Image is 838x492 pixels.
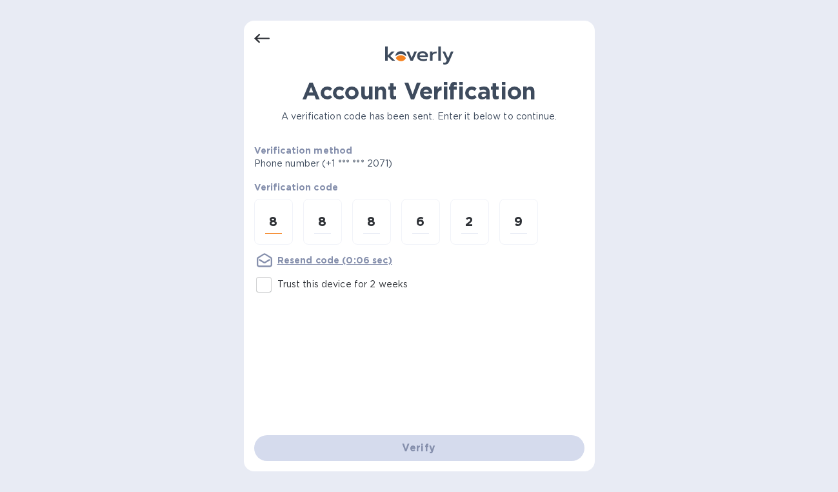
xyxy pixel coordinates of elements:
u: Resend code (0:06 sec) [277,255,392,265]
p: Verification code [254,181,584,194]
p: Trust this device for 2 weeks [277,278,408,291]
b: Verification method [254,145,353,156]
h1: Account Verification [254,77,584,105]
p: A verification code has been sent. Enter it below to continue. [254,110,584,123]
p: Phone number (+1 *** *** 2071) [254,157,492,170]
